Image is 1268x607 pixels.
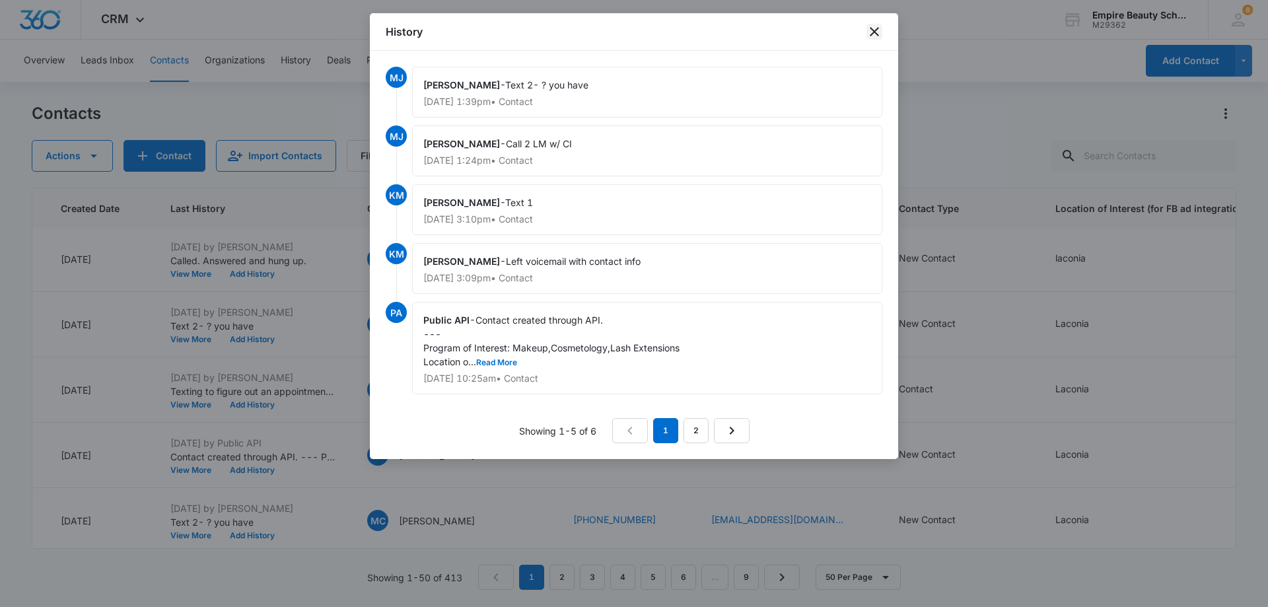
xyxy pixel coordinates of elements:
[653,418,678,443] em: 1
[714,418,750,443] a: Next Page
[412,302,882,394] div: -
[412,125,882,176] div: -
[505,197,533,208] span: Text 1
[506,138,572,149] span: Call 2 LM w/ CI
[386,302,407,323] span: PA
[386,243,407,264] span: KM
[519,424,596,438] p: Showing 1-5 of 6
[476,359,517,367] button: Read More
[866,24,882,40] button: close
[412,67,882,118] div: -
[412,184,882,235] div: -
[423,314,470,326] span: Public API
[684,418,709,443] a: Page 2
[423,215,871,224] p: [DATE] 3:10pm • Contact
[386,125,407,147] span: MJ
[386,24,423,40] h1: History
[423,197,500,208] span: [PERSON_NAME]
[386,184,407,205] span: KM
[423,374,871,383] p: [DATE] 10:25am • Contact
[505,79,588,90] span: Text 2- ? you have
[423,314,682,367] span: Contact created through API. --- Program of Interest: Makeup,Cosmetology,Lash Extensions Location...
[423,156,871,165] p: [DATE] 1:24pm • Contact
[412,243,882,294] div: -
[423,138,500,149] span: [PERSON_NAME]
[423,256,500,267] span: [PERSON_NAME]
[612,418,750,443] nav: Pagination
[506,256,641,267] span: Left voicemail with contact info
[423,273,871,283] p: [DATE] 3:09pm • Contact
[423,97,871,106] p: [DATE] 1:39pm • Contact
[386,67,407,88] span: MJ
[423,79,500,90] span: [PERSON_NAME]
